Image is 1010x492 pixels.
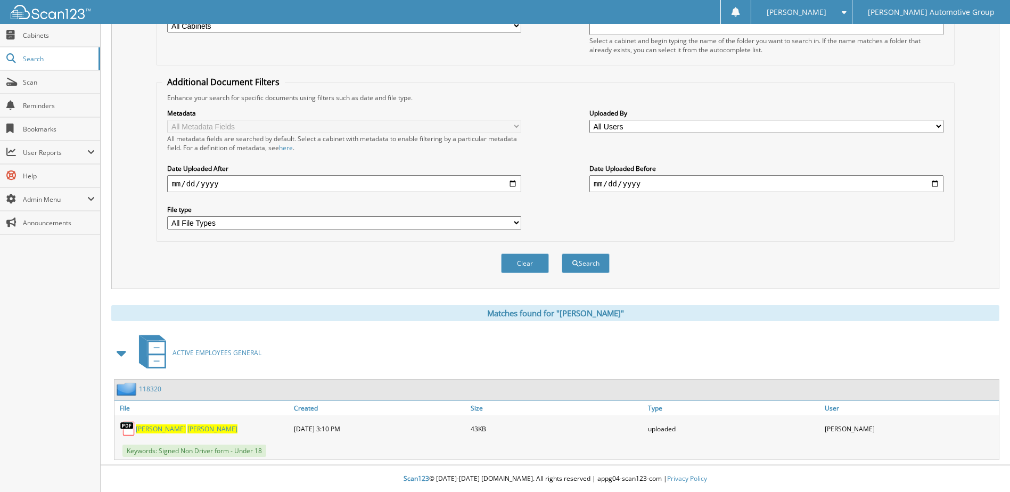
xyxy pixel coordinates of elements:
a: Privacy Policy [667,474,707,483]
div: © [DATE]-[DATE] [DOMAIN_NAME]. All rights reserved | appg04-scan123-com | [101,466,1010,492]
img: PDF.png [120,421,136,437]
a: Size [468,401,645,415]
button: Clear [501,253,549,273]
a: User [822,401,999,415]
span: Cabinets [23,31,95,40]
span: Help [23,171,95,181]
a: [PERSON_NAME] [PERSON_NAME] [136,424,237,433]
input: start [167,175,521,192]
div: [DATE] 3:10 PM [291,418,468,439]
span: [PERSON_NAME] [136,424,186,433]
a: 118320 [139,384,161,393]
span: [PERSON_NAME] [767,9,826,15]
span: Scan [23,78,95,87]
span: Search [23,54,93,63]
a: ACTIVE EMPLOYEES GENERAL [133,332,261,374]
label: Date Uploaded After [167,164,521,173]
a: Created [291,401,468,415]
div: All metadata fields are searched by default. Select a cabinet with metadata to enable filtering b... [167,134,521,152]
iframe: Chat Widget [957,441,1010,492]
img: folder2.png [117,382,139,396]
a: Type [645,401,822,415]
label: Date Uploaded Before [589,164,943,173]
span: Bookmarks [23,125,95,134]
span: Reminders [23,101,95,110]
button: Search [562,253,610,273]
span: ACTIVE EMPLOYEES GENERAL [173,348,261,357]
div: 43KB [468,418,645,439]
span: Scan123 [404,474,429,483]
label: Metadata [167,109,521,118]
span: [PERSON_NAME] Automotive Group [868,9,995,15]
a: File [114,401,291,415]
div: Matches found for "[PERSON_NAME]" [111,305,999,321]
div: Enhance your search for specific documents using filters such as date and file type. [162,93,948,102]
input: end [589,175,943,192]
div: uploaded [645,418,822,439]
label: Uploaded By [589,109,943,118]
span: Keywords: Signed Non Driver form - Under 18 [122,445,266,457]
span: Announcements [23,218,95,227]
span: User Reports [23,148,87,157]
div: [PERSON_NAME] [822,418,999,439]
a: here [279,143,293,152]
img: scan123-logo-white.svg [11,5,91,19]
span: Admin Menu [23,195,87,204]
span: [PERSON_NAME] [187,424,237,433]
label: File type [167,205,521,214]
legend: Additional Document Filters [162,76,285,88]
div: Select a cabinet and begin typing the name of the folder you want to search in. If the name match... [589,36,943,54]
